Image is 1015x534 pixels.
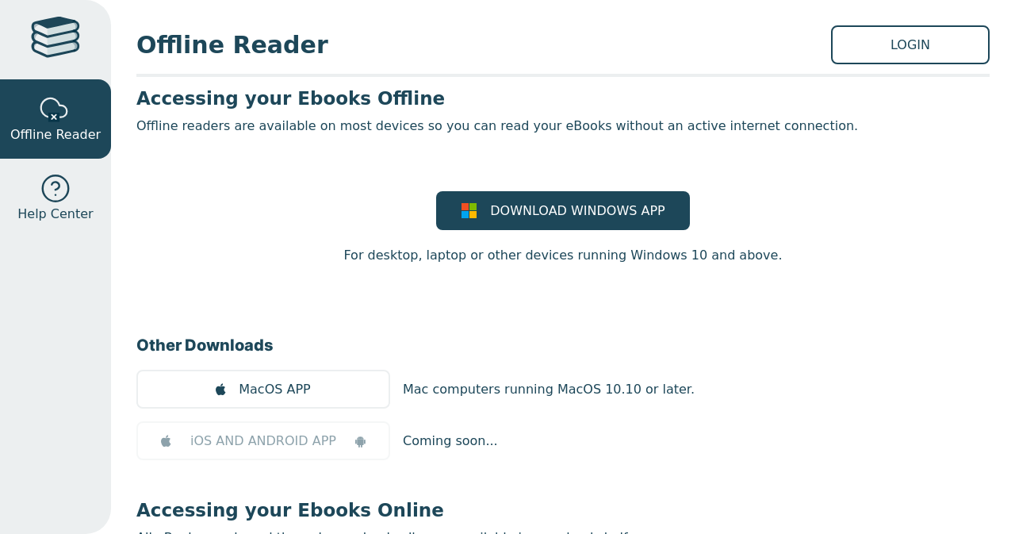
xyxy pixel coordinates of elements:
span: DOWNLOAD WINDOWS APP [490,202,665,221]
a: MacOS APP [136,370,390,409]
span: Offline Reader [136,27,831,63]
h3: Other Downloads [136,333,990,357]
span: MacOS APP [239,380,310,399]
p: Offline readers are available on most devices so you can read your eBooks without an active inter... [136,117,990,136]
p: For desktop, laptop or other devices running Windows 10 and above. [343,246,782,265]
a: LOGIN [831,25,990,64]
span: Help Center [17,205,93,224]
span: iOS AND ANDROID APP [190,432,336,451]
p: Mac computers running MacOS 10.10 or later. [403,380,695,399]
h3: Accessing your Ebooks Online [136,498,990,522]
a: DOWNLOAD WINDOWS APP [436,191,690,230]
h3: Accessing your Ebooks Offline [136,86,990,110]
span: Offline Reader [10,125,101,144]
p: Coming soon... [403,432,498,451]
